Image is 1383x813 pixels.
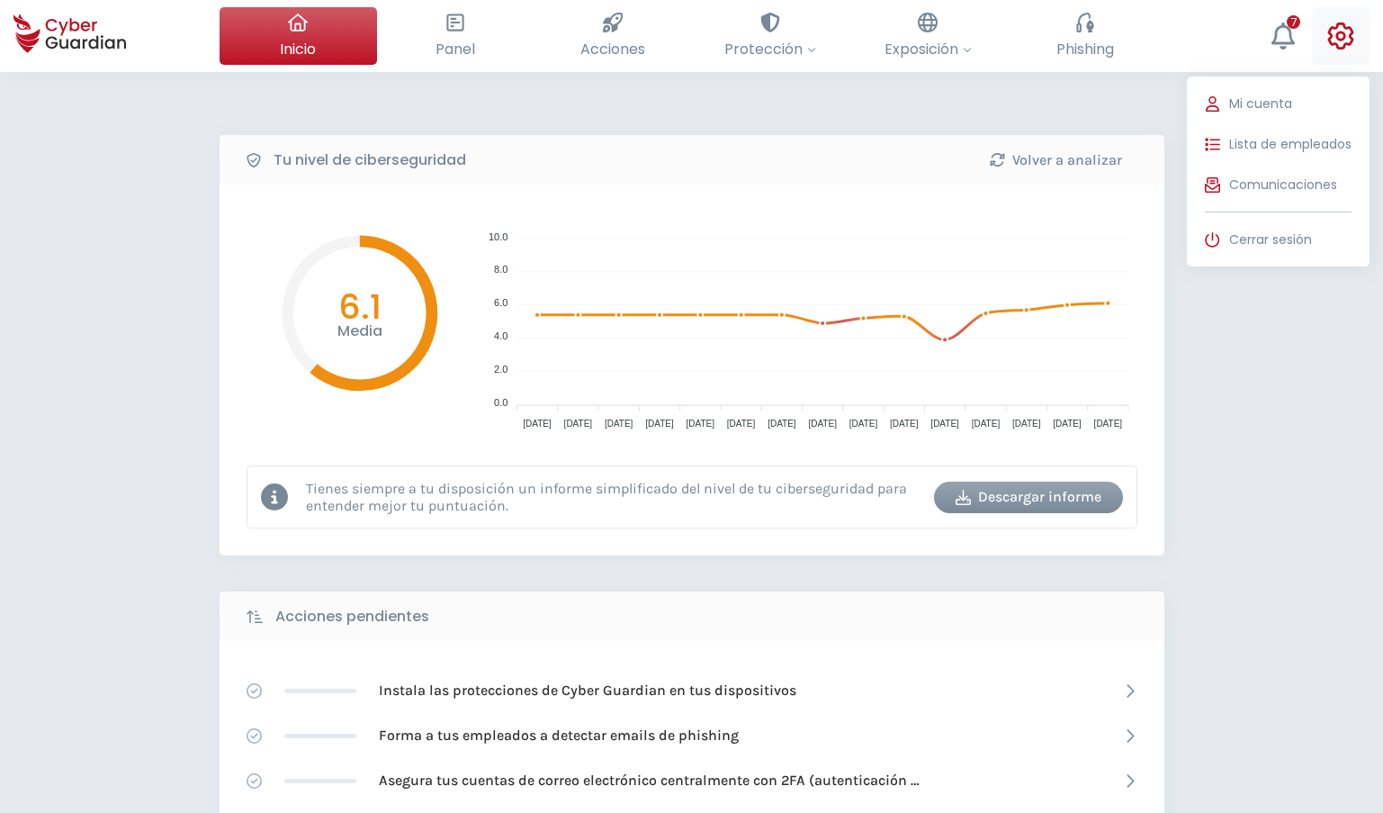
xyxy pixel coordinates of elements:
tspan: [DATE] [686,419,714,429]
tspan: 8.0 [494,264,507,275]
div: 7 [1287,15,1300,29]
tspan: [DATE] [808,419,837,429]
p: Forma a tus empleados a detectar emails de phishing [379,726,739,745]
span: Phishing [1056,38,1114,60]
button: Mi cuentaLista de empleadosComunicacionesCerrar sesión [1312,7,1370,65]
button: Mi cuenta [1187,86,1370,122]
button: Inicio [220,7,377,65]
tspan: 4.0 [494,330,507,341]
button: Acciones [534,7,692,65]
button: Exposición [849,7,1007,65]
tspan: [DATE] [523,419,552,429]
button: Phishing [1007,7,1164,65]
tspan: [DATE] [726,419,755,429]
button: Panel [377,7,534,65]
tspan: 0.0 [494,397,507,408]
span: Lista de empleados [1229,135,1352,154]
tspan: 2.0 [494,364,507,375]
span: Cerrar sesión [1229,230,1312,249]
tspan: 6.0 [494,297,507,308]
p: Tienes siempre a tu disposición un informe simplificado del nivel de tu ciberseguridad para enten... [306,480,921,514]
tspan: [DATE] [930,419,959,429]
tspan: 10.0 [488,231,507,242]
p: Asegura tus cuentas de correo electrónico centralmente con 2FA (autenticación [PERSON_NAME] factor) [379,771,919,790]
tspan: [DATE] [1093,419,1122,429]
b: Acciones pendientes [275,606,429,628]
tspan: [DATE] [1011,419,1040,429]
span: Panel [436,38,475,60]
span: Comunicaciones [1229,176,1337,194]
tspan: [DATE] [604,419,633,429]
tspan: [DATE] [849,419,877,429]
tspan: [DATE] [645,419,674,429]
button: Lista de empleados [1187,126,1370,162]
button: Cerrar sesión [1187,221,1370,257]
span: Acciones [580,38,645,60]
button: Comunicaciones [1187,167,1370,203]
span: Exposición [885,38,972,60]
div: Descargar informe [947,486,1109,508]
tspan: [DATE] [768,419,796,429]
button: Volver a analizar [962,144,1151,176]
tspan: [DATE] [971,419,1000,429]
button: Descargar informe [934,482,1123,513]
span: Inicio [280,38,316,60]
tspan: [DATE] [563,419,592,429]
b: Tu nivel de ciberseguridad [274,149,466,171]
span: Protección [724,38,816,60]
button: Protección [692,7,849,65]
p: Instala las protecciones de Cyber Guardian en tus dispositivos [379,681,796,700]
tspan: [DATE] [1053,419,1082,429]
div: Volver a analizar [975,149,1137,171]
span: Mi cuenta [1229,95,1292,113]
tspan: [DATE] [890,419,919,429]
